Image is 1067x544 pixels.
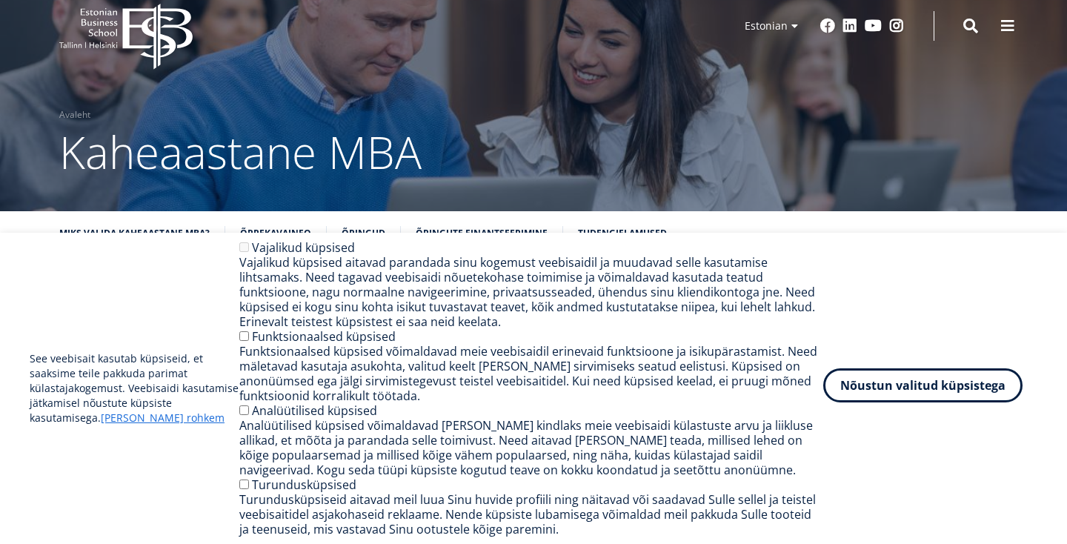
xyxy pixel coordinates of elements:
a: Instagram [889,19,904,33]
a: [PERSON_NAME] rohkem [101,411,225,425]
div: Analüütilised küpsised võimaldavad [PERSON_NAME] kindlaks meie veebisaidi külastuste arvu ja liik... [239,418,823,477]
input: Kaheaastane MBA [4,165,13,175]
input: Üheaastane eestikeelne MBA [4,146,13,156]
span: Üheaastane eestikeelne MBA [17,145,144,159]
label: Turundusküpsised [252,477,356,493]
span: Tehnoloogia ja innovatsiooni juhtimine (MBA) [17,184,218,197]
div: Vajalikud küpsised aitavad parandada sinu kogemust veebisaidil ja muudavad selle kasutamise lihts... [239,255,823,329]
a: Avaleht [59,107,90,122]
label: Analüütilised küpsised [252,402,377,419]
div: Funktsionaalsed küpsised võimaldavad meie veebisaidil erinevaid funktsioone ja isikupärastamist. ... [239,344,823,403]
a: Õppekavainfo [240,226,311,241]
label: Vajalikud küpsised [252,239,355,256]
a: Miks valida kaheaastane MBA? [59,226,210,241]
a: Õpingud [342,226,385,241]
a: Youtube [865,19,882,33]
span: Kaheaastane MBA [59,122,422,182]
a: Õpingute finantseerimine [416,226,548,241]
input: Tehnoloogia ja innovatsiooni juhtimine (MBA) [4,185,13,194]
span: Kaheaastane MBA [17,165,97,178]
a: Facebook [820,19,835,33]
a: Linkedin [842,19,857,33]
button: Nõustun valitud küpsistega [823,368,1023,402]
p: See veebisait kasutab küpsiseid, et saaksime teile pakkuda parimat külastajakogemust. Veebisaidi ... [30,351,239,425]
div: Turundusküpsiseid aitavad meil luua Sinu huvide profiili ning näitavad või saadavad Sulle sellel ... [239,492,823,537]
label: Funktsionaalsed küpsised [252,328,396,345]
a: Tudengielamused [578,226,667,241]
span: Perekonnanimi [352,1,419,14]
